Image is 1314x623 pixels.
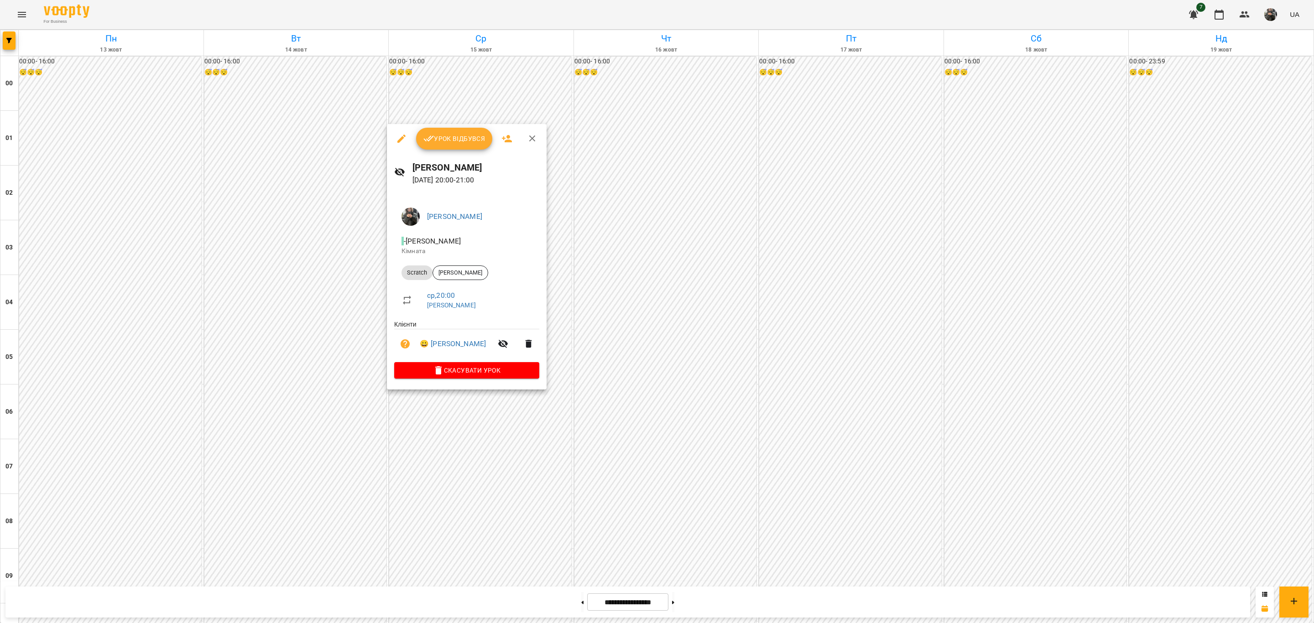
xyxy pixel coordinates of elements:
[394,362,539,379] button: Скасувати Урок
[416,128,493,150] button: Урок відбувся
[427,301,476,309] a: [PERSON_NAME]
[401,237,463,245] span: - [PERSON_NAME]
[423,133,485,144] span: Урок відбувся
[427,212,482,221] a: [PERSON_NAME]
[420,338,486,349] a: 😀 [PERSON_NAME]
[433,265,488,280] div: [PERSON_NAME]
[412,175,540,186] p: [DATE] 20:00 - 21:00
[401,365,532,376] span: Скасувати Урок
[433,269,488,277] span: [PERSON_NAME]
[401,269,433,277] span: Scratch
[427,291,455,300] a: ср , 20:00
[394,333,416,355] button: Візит ще не сплачено. Додати оплату?
[401,208,420,226] img: 8337ee6688162bb2290644e8745a615f.jpg
[394,320,539,362] ul: Клієнти
[401,247,532,256] p: Кімната
[412,161,540,175] h6: [PERSON_NAME]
